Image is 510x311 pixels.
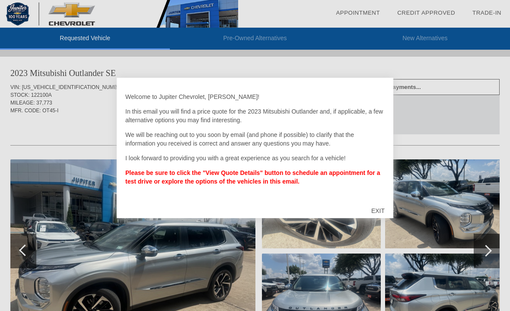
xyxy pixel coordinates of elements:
[125,169,380,185] strong: Please be sure to click the "View Quote Details" button to schedule an appointment for a test dri...
[125,130,385,148] p: We will be reaching out to you soon by email (and phone if possible) to clarify that the informat...
[363,198,393,224] div: EXIT
[472,10,501,16] a: Trade-In
[125,92,385,101] p: Welcome to Jupiter Chevrolet, [PERSON_NAME]!
[336,10,380,16] a: Appointment
[125,154,385,162] p: I look forward to providing you with a great experience as you search for a vehicle!
[125,107,385,124] p: In this email you will find a price quote for the 2023 Mitsubishi Outlander and, if applicable, a...
[397,10,455,16] a: Credit Approved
